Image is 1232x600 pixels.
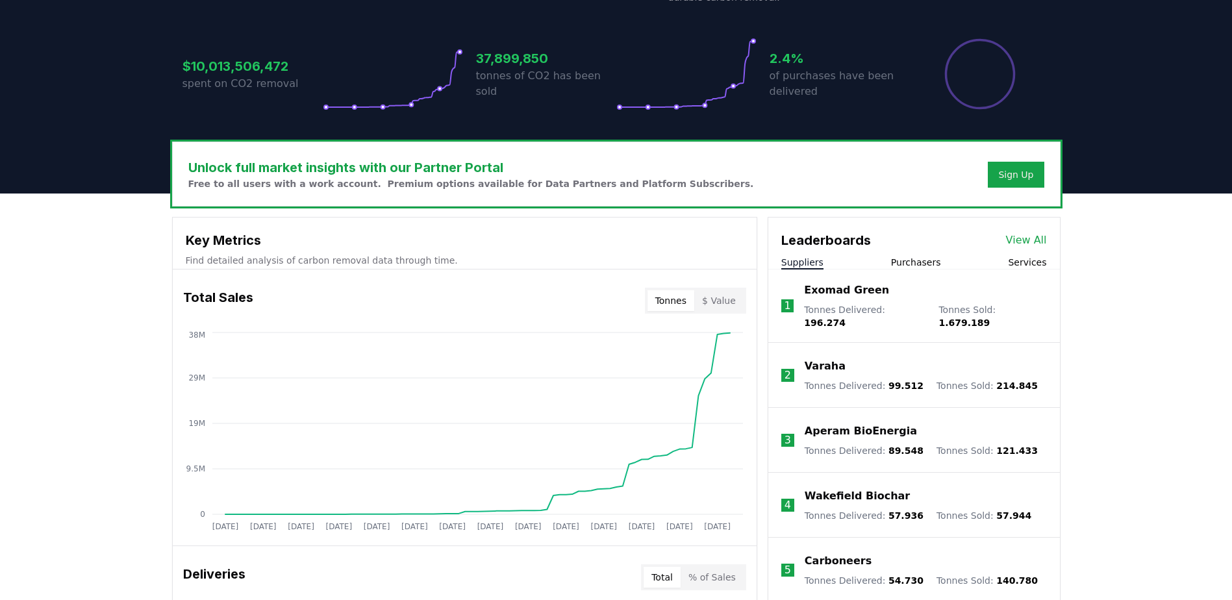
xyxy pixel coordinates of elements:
[188,158,754,177] h3: Unlock full market insights with our Partner Portal
[937,444,1038,457] p: Tonnes Sold :
[805,358,846,374] a: Varaha
[785,562,791,578] p: 5
[647,290,694,311] button: Tonnes
[805,423,917,439] a: Aperam BioEnergia
[944,38,1016,110] div: Percentage of sales delivered
[644,567,681,588] button: Total
[937,574,1038,587] p: Tonnes Sold :
[188,177,754,190] p: Free to all users with a work account. Premium options available for Data Partners and Platform S...
[681,567,744,588] button: % of Sales
[937,509,1031,522] p: Tonnes Sold :
[785,497,791,513] p: 4
[363,522,390,531] tspan: [DATE]
[325,522,352,531] tspan: [DATE]
[988,162,1044,188] button: Sign Up
[937,379,1038,392] p: Tonnes Sold :
[785,432,791,448] p: 3
[888,445,924,456] span: 89.548
[476,68,616,99] p: tonnes of CO2 has been sold
[477,522,503,531] tspan: [DATE]
[1006,232,1047,248] a: View All
[186,254,744,267] p: Find detailed analysis of carbon removal data through time.
[200,510,205,519] tspan: 0
[805,379,924,392] p: Tonnes Delivered :
[183,564,245,590] h3: Deliveries
[212,522,238,531] tspan: [DATE]
[182,76,323,92] p: spent on CO2 removal
[938,318,990,328] span: 1.679.189
[938,303,1046,329] p: Tonnes Sold :
[186,231,744,250] h3: Key Metrics
[439,522,466,531] tspan: [DATE]
[188,373,205,382] tspan: 29M
[996,575,1038,586] span: 140.780
[186,464,205,473] tspan: 9.5M
[804,282,889,298] a: Exomad Green
[996,510,1031,521] span: 57.944
[704,522,731,531] tspan: [DATE]
[188,331,205,340] tspan: 38M
[888,510,924,521] span: 57.936
[804,318,846,328] span: 196.274
[996,445,1038,456] span: 121.433
[249,522,276,531] tspan: [DATE]
[628,522,655,531] tspan: [DATE]
[770,49,910,68] h3: 2.4%
[996,381,1038,391] span: 214.845
[998,168,1033,181] a: Sign Up
[805,553,872,569] a: Carboneers
[1008,256,1046,269] button: Services
[785,368,791,383] p: 2
[888,381,924,391] span: 99.512
[805,574,924,587] p: Tonnes Delivered :
[514,522,541,531] tspan: [DATE]
[288,522,314,531] tspan: [DATE]
[804,303,925,329] p: Tonnes Delivered :
[182,56,323,76] h3: $10,013,506,472
[805,444,924,457] p: Tonnes Delivered :
[891,256,941,269] button: Purchasers
[666,522,693,531] tspan: [DATE]
[694,290,744,311] button: $ Value
[805,509,924,522] p: Tonnes Delivered :
[805,488,910,504] a: Wakefield Biochar
[770,68,910,99] p: of purchases have been delivered
[188,419,205,428] tspan: 19M
[784,298,790,314] p: 1
[781,256,823,269] button: Suppliers
[781,231,871,250] h3: Leaderboards
[590,522,617,531] tspan: [DATE]
[183,288,253,314] h3: Total Sales
[888,575,924,586] span: 54.730
[476,49,616,68] h3: 37,899,850
[401,522,428,531] tspan: [DATE]
[553,522,579,531] tspan: [DATE]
